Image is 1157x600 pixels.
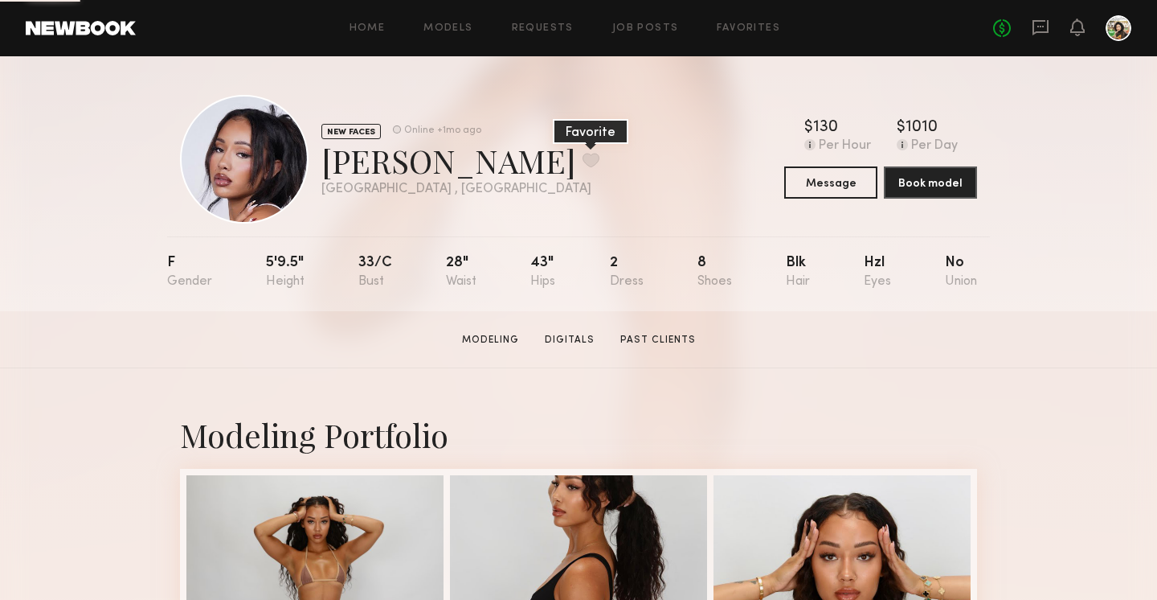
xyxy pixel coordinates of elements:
div: 5'9.5" [266,256,305,289]
div: F [167,256,212,289]
button: Message [784,166,877,199]
div: $ [804,120,813,136]
div: [PERSON_NAME] [321,139,599,182]
div: No [945,256,977,289]
a: Past Clients [614,333,702,347]
a: Models [423,23,472,34]
div: Modeling Portfolio [180,413,977,456]
div: 2 [610,256,644,289]
div: 130 [813,120,838,136]
div: 33/c [358,256,392,289]
div: NEW FACES [321,124,381,139]
a: Requests [512,23,574,34]
a: Modeling [456,333,525,347]
div: 1010 [906,120,938,136]
div: Blk [786,256,810,289]
div: Per Day [911,139,958,154]
button: Book model [884,166,977,199]
a: Job Posts [612,23,679,34]
div: Online +1mo ago [404,125,481,136]
div: 28" [446,256,476,289]
div: 43" [530,256,555,289]
a: Favorites [717,23,780,34]
div: Per Hour [819,139,871,154]
div: [GEOGRAPHIC_DATA] , [GEOGRAPHIC_DATA] [321,183,599,196]
a: Digitals [538,333,601,347]
div: $ [897,120,906,136]
div: Hzl [864,256,891,289]
a: Home [350,23,386,34]
div: 8 [697,256,732,289]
